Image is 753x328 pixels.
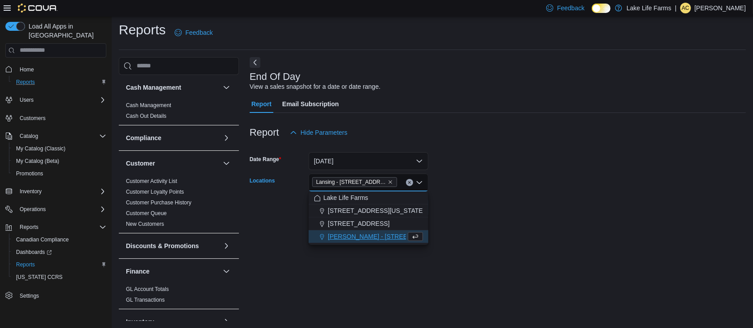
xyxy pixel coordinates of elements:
span: Inventory [16,186,106,197]
div: andrew campbell [680,3,691,13]
span: Feedback [557,4,584,12]
button: Finance [221,266,232,277]
button: Next [250,57,260,68]
a: Home [16,64,38,75]
button: My Catalog (Classic) [9,142,110,155]
button: Inventory [2,185,110,198]
a: Cash Management [126,102,171,108]
label: Locations [250,177,275,184]
span: Reports [16,261,35,268]
button: My Catalog (Beta) [9,155,110,167]
button: Inventory [126,317,219,326]
span: Report [251,95,272,113]
a: Canadian Compliance [13,234,72,245]
span: Dashboards [16,249,52,256]
span: [STREET_ADDRESS] [328,219,389,228]
button: Inventory [16,186,45,197]
button: Compliance [221,133,232,143]
span: Washington CCRS [13,272,106,282]
button: Home [2,63,110,76]
span: Promotions [16,170,43,177]
button: Cash Management [126,83,219,92]
a: Cash Out Details [126,113,167,119]
span: Dashboards [13,247,106,257]
span: Cash Management [126,102,171,109]
button: Remove Lansing - 2617 E Michigan Avenue from selection in this group [388,179,393,185]
span: GL Account Totals [126,286,169,293]
span: Reports [20,224,38,231]
span: Catalog [16,131,106,141]
a: My Catalog (Classic) [13,143,69,154]
button: Customers [2,112,110,125]
div: Choose from the following options [309,191,428,243]
h3: Discounts & Promotions [126,241,199,250]
span: Customers [16,112,106,124]
span: Email Subscription [282,95,339,113]
span: Hide Parameters [301,128,347,137]
a: GL Account Totals [126,286,169,292]
span: My Catalog (Classic) [13,143,106,154]
span: Users [20,96,33,104]
input: Dark Mode [592,4,611,13]
a: Dashboards [13,247,55,257]
span: Lansing - 2617 E Michigan Avenue [312,177,397,187]
button: Operations [2,203,110,216]
button: [PERSON_NAME] - [STREET_ADDRESS] [309,230,428,243]
span: My Catalog (Beta) [16,158,59,165]
p: [PERSON_NAME] [694,3,746,13]
button: Finance [126,267,219,276]
button: Customer [126,159,219,168]
a: Customer Activity List [126,178,177,184]
a: Reports [13,259,38,270]
a: My Catalog (Beta) [13,156,63,166]
button: Users [2,94,110,106]
button: Users [16,95,37,105]
h3: Compliance [126,133,161,142]
span: ac [682,3,690,13]
span: Reports [13,259,106,270]
span: Customer Loyalty Points [126,188,184,195]
h3: Customer [126,159,155,168]
span: Lake Life Farms [323,193,368,202]
span: Canadian Compliance [13,234,106,245]
button: Settings [2,289,110,302]
a: Customer Queue [126,210,167,216]
button: Canadian Compliance [9,233,110,246]
a: Dashboards [9,246,110,258]
button: Reports [2,221,110,233]
span: Settings [16,290,106,301]
span: Settings [20,292,39,299]
span: My Catalog (Classic) [16,145,66,152]
a: Settings [16,291,42,301]
a: Customer Purchase History [126,199,192,206]
nav: Complex example [5,59,106,325]
a: GL Transactions [126,297,165,303]
a: Promotions [13,168,47,179]
span: GL Transactions [126,296,165,303]
a: [US_STATE] CCRS [13,272,66,282]
div: View a sales snapshot for a date or date range. [250,82,381,91]
span: Reports [16,79,35,86]
button: Catalog [16,131,42,141]
button: Reports [9,76,110,88]
button: [US_STATE] CCRS [9,271,110,283]
h3: Cash Management [126,83,181,92]
button: Compliance [126,133,219,142]
p: Lake Life Farms [627,3,671,13]
button: [STREET_ADDRESS] [309,217,428,230]
label: Date Range [250,156,281,163]
span: Reports [16,222,106,233]
p: | [675,3,677,13]
button: Inventory [221,316,232,327]
span: Reports [13,77,106,87]
div: Customer [119,176,239,233]
span: Canadian Compliance [16,236,69,243]
div: Cash Management [119,100,239,125]
span: Catalog [20,133,38,140]
h3: Report [250,127,279,138]
button: Customer [221,158,232,169]
span: Lansing - [STREET_ADDRESS][US_STATE] [316,178,386,187]
img: Cova [18,4,58,12]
